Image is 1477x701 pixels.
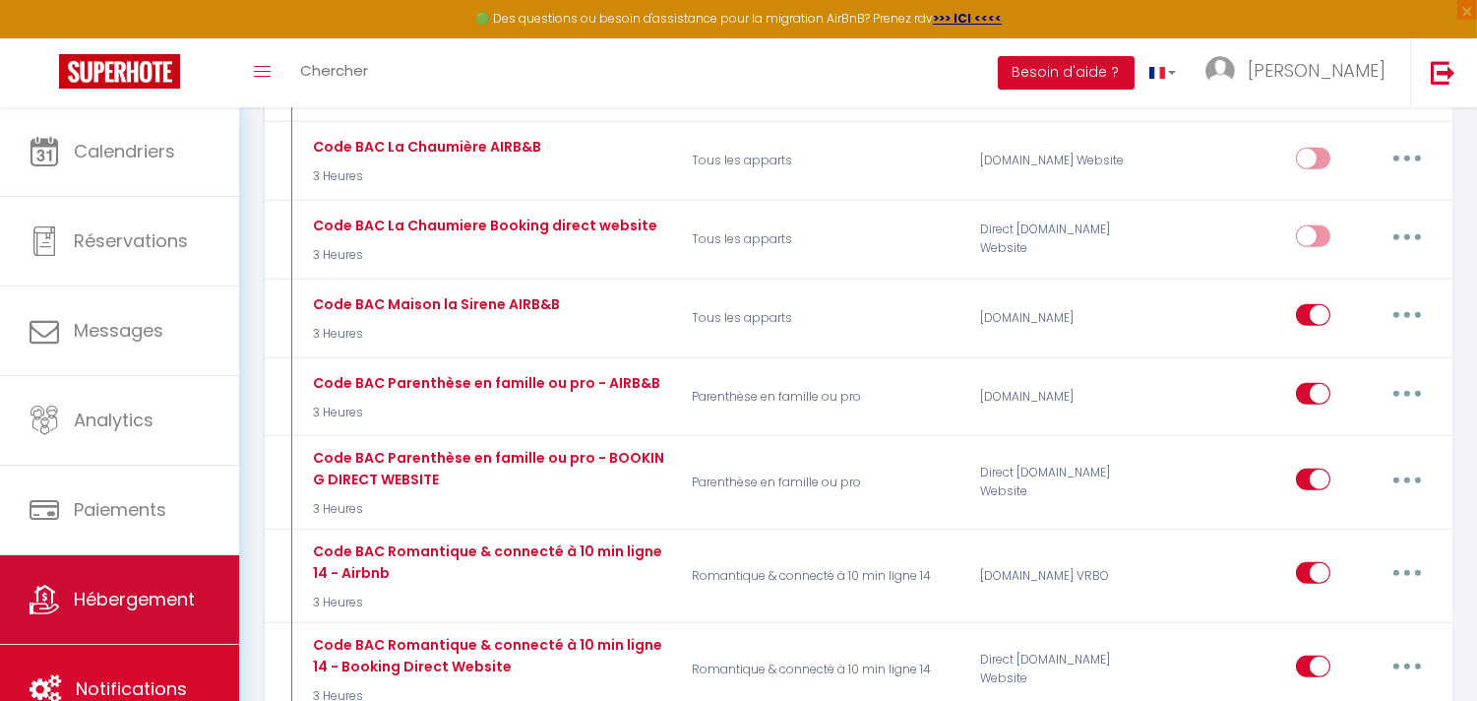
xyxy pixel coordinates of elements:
[967,211,1159,268] div: Direct [DOMAIN_NAME] Website
[967,541,1159,612] div: [DOMAIN_NAME] VRBO
[308,167,541,186] p: 3 Heures
[300,60,368,81] span: Chercher
[1191,38,1410,107] a: ... [PERSON_NAME]
[308,136,541,158] div: Code BAC La Chaumière AIRB&B
[308,541,666,584] div: Code BAC Romantique & connecté à 10 min ligne 14 - Airbnb
[679,368,967,425] p: Parenthèse en famille ou pro
[679,447,967,519] p: Parenthèse en famille ou pro
[308,293,560,315] div: Code BAC Maison la Sirene AIRB&B
[998,56,1135,90] button: Besoin d'aide ?
[74,318,163,343] span: Messages
[308,246,657,265] p: 3 Heures
[76,676,187,701] span: Notifications
[933,10,1002,27] a: >>> ICI <<<<
[74,228,188,253] span: Réservations
[967,447,1159,519] div: Direct [DOMAIN_NAME] Website
[308,594,666,612] p: 3 Heures
[1205,56,1235,86] img: ...
[74,139,175,163] span: Calendriers
[1248,58,1385,83] span: [PERSON_NAME]
[74,497,166,522] span: Paiements
[308,404,660,422] p: 3 Heures
[308,215,657,236] div: Code BAC La Chaumiere Booking direct website
[967,368,1159,425] div: [DOMAIN_NAME]
[308,325,560,344] p: 3 Heures
[285,38,383,107] a: Chercher
[679,541,967,612] p: Romantique & connecté à 10 min ligne 14
[1431,60,1455,85] img: logout
[308,447,666,490] div: Code BAC Parenthèse en famille ou pro - BOOKING DIRECT WEBSITE
[308,500,666,519] p: 3 Heures
[679,289,967,347] p: Tous les apparts
[74,587,195,611] span: Hébergement
[308,372,660,394] div: Code BAC Parenthèse en famille ou pro - AIRB&B
[967,133,1159,190] div: [DOMAIN_NAME] Website
[679,211,967,268] p: Tous les apparts
[59,54,180,89] img: Super Booking
[308,634,666,677] div: Code BAC Romantique & connecté à 10 min ligne 14 - Booking Direct Website
[967,289,1159,347] div: [DOMAIN_NAME]
[679,133,967,190] p: Tous les apparts
[74,408,154,432] span: Analytics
